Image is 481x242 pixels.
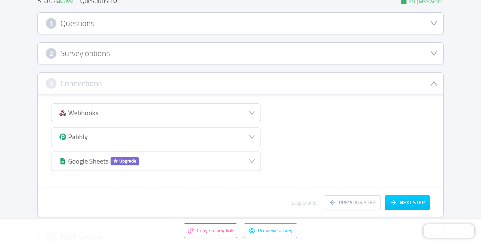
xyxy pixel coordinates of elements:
div: icon: downGoogle Sheetsicon: starUpgrade [51,152,261,171]
span: 3 [49,80,53,87]
h3: Connections [60,80,102,87]
i: icon: down [430,49,438,57]
div: Pabbly [68,133,88,141]
div: Webhooks [68,109,99,116]
span: 2 [49,50,53,57]
span: Upgrade [111,157,139,165]
div: Step 3 of 5 [291,199,316,207]
div: icon: downWebhooks [51,104,261,122]
i: icon: down [249,158,255,165]
i: icon: down [249,109,255,116]
button: icon: eyePreview survey [244,223,297,238]
i: icon: star [113,159,118,164]
i: icon: down [249,134,255,140]
i: icon: down [430,19,438,27]
div: Google Sheets [68,158,109,165]
h3: Survey options [60,50,110,57]
i: icon: down [430,79,438,87]
h3: Questions [60,20,95,27]
iframe: Chatra live chat [424,224,474,238]
span: 1 [49,20,53,27]
button: icon: linkCopy survey link [184,223,237,238]
button: icon: arrow-rightNext step [385,195,430,210]
div: icon: downPabbly [51,128,261,146]
button: icon: arrow-leftPrevious step [324,195,381,210]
